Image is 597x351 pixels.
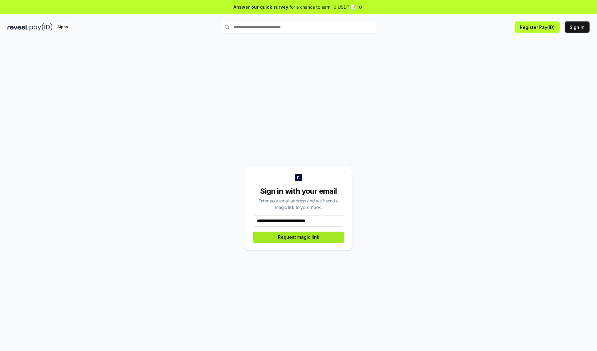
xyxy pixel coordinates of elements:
div: Sign in with your email [253,186,344,196]
span: Answer our quick survey [234,4,288,10]
button: Request magic link [253,232,344,243]
button: Register Pay(ID) [515,21,560,33]
div: Alpha [54,23,71,31]
span: for a chance to earn 10 USDT 📝 [289,4,356,10]
img: logo_small [295,174,302,181]
img: pay_id [30,23,53,31]
img: reveel_dark [7,23,28,31]
button: Sign In [565,21,590,33]
div: Enter your email address and we’ll send a magic link to your inbox. [253,197,344,210]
